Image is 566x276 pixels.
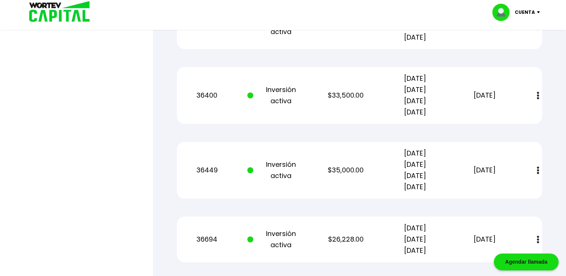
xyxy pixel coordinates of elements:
[386,73,444,118] p: [DATE] [DATE] [DATE] [DATE]
[178,234,236,245] p: 36694
[515,7,535,18] p: Cuenta
[494,254,559,270] div: Agendar llamada
[386,148,444,193] p: [DATE] [DATE] [DATE] [DATE]
[316,234,375,245] p: $26,228.00
[178,165,236,176] p: 36449
[455,90,514,101] p: [DATE]
[492,4,515,21] img: profile-image
[316,165,375,176] p: $35,000.00
[247,228,306,251] p: Inversión activa
[247,84,306,107] p: Inversión activa
[386,223,444,256] p: [DATE] [DATE] [DATE]
[316,90,375,101] p: $33,500.00
[247,159,306,181] p: Inversión activa
[455,234,514,245] p: [DATE]
[455,165,514,176] p: [DATE]
[535,11,545,13] img: icon-down
[178,90,236,101] p: 36400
